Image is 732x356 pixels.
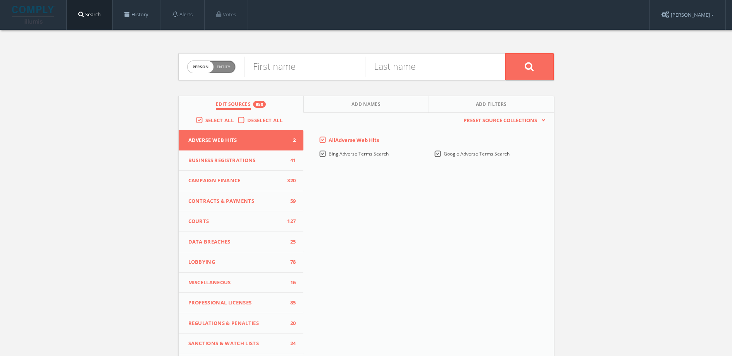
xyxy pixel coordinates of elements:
[247,117,282,124] span: Deselect All
[179,211,304,232] button: Courts127
[179,293,304,313] button: Professional Licenses85
[179,273,304,293] button: Miscellaneous16
[284,299,296,307] span: 85
[188,279,284,287] span: Miscellaneous
[253,101,266,108] div: 850
[444,150,510,157] span: Google Adverse Terms Search
[304,96,429,113] button: Add Names
[216,101,251,110] span: Edit Sources
[179,313,304,334] button: Regulations & Penalties20
[179,232,304,252] button: Data Breaches25
[188,340,284,347] span: Sanctions & Watch Lists
[329,150,389,157] span: Bing Adverse Terms Search
[460,117,541,124] span: Preset Source Collections
[284,137,296,144] span: 2
[12,6,55,24] img: illumis
[460,117,546,124] button: Preset Source Collections
[284,258,296,266] span: 78
[188,258,284,266] span: Lobbying
[188,177,284,185] span: Campaign Finance
[284,340,296,347] span: 24
[205,117,234,124] span: Select All
[284,177,296,185] span: 320
[179,150,304,171] button: Business Registrations41
[179,96,304,113] button: Edit Sources850
[284,157,296,164] span: 41
[329,137,379,143] span: All Adverse Web Hits
[188,299,284,307] span: Professional Licenses
[284,279,296,287] span: 16
[179,130,304,150] button: Adverse Web Hits2
[284,197,296,205] span: 59
[179,191,304,212] button: Contracts & Payments59
[188,218,284,225] span: Courts
[476,101,507,110] span: Add Filters
[284,320,296,327] span: 20
[179,334,304,354] button: Sanctions & Watch Lists24
[179,171,304,191] button: Campaign Finance320
[188,157,284,164] span: Business Registrations
[188,137,284,144] span: Adverse Web Hits
[188,197,284,205] span: Contracts & Payments
[188,320,284,327] span: Regulations & Penalties
[188,238,284,246] span: Data Breaches
[179,252,304,273] button: Lobbying78
[429,96,554,113] button: Add Filters
[188,61,214,73] span: person
[217,64,230,70] span: Entity
[284,218,296,225] span: 127
[351,101,381,110] span: Add Names
[284,238,296,246] span: 25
